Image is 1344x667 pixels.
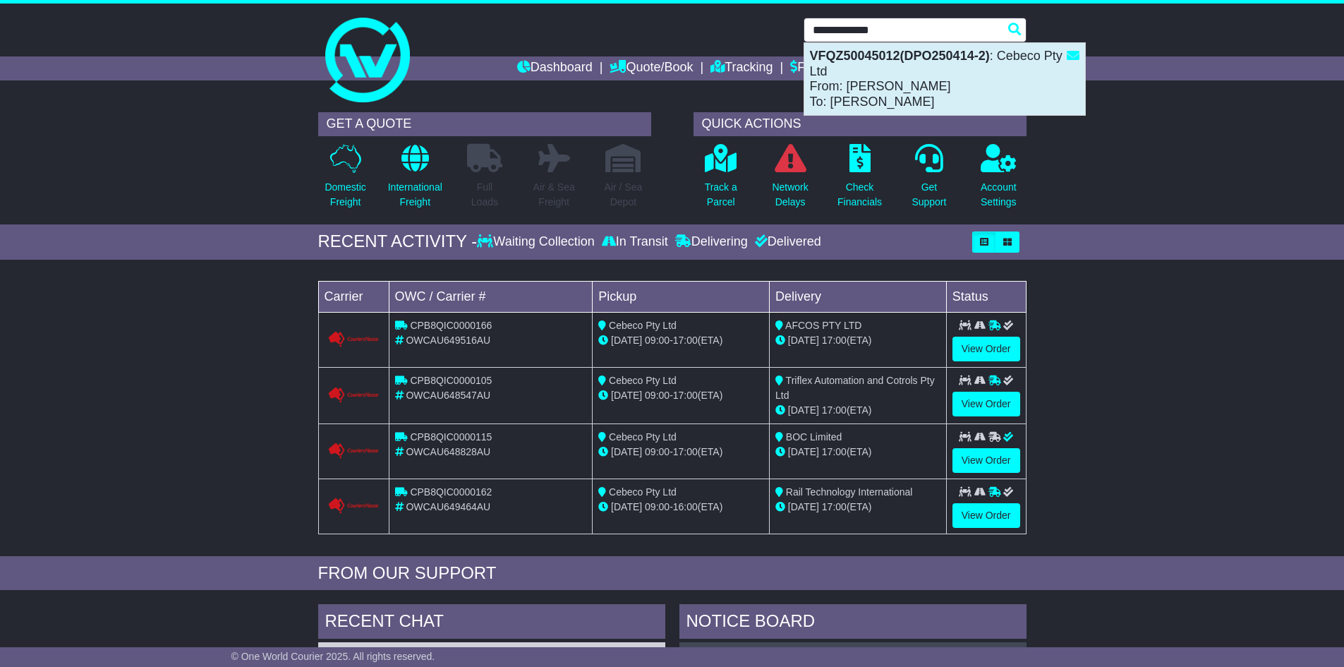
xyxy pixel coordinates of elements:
span: 17:00 [822,335,847,346]
span: Cebeco Pty Ltd [609,375,677,386]
img: GetCarrierServiceLogo [327,443,380,459]
div: : Cebeco Pty Ltd From: [PERSON_NAME] To: [PERSON_NAME] [804,43,1085,115]
span: Cebeco Pty Ltd [609,320,677,331]
span: 09:00 [645,390,670,401]
td: Pickup [593,281,770,312]
span: 17:00 [673,335,698,346]
span: OWCAU648547AU [406,390,490,401]
img: GetCarrierServiceLogo [327,331,380,348]
span: © One World Courier 2025. All rights reserved. [231,651,435,662]
span: 17:00 [673,390,698,401]
a: AccountSettings [980,143,1017,217]
a: NetworkDelays [771,143,809,217]
p: International Freight [388,180,442,210]
div: (ETA) [775,403,940,418]
span: Rail Technology International [786,486,913,498]
div: Delivering [672,234,751,250]
a: View Order [952,392,1020,416]
div: Delivered [751,234,821,250]
div: (ETA) [775,445,940,459]
a: DomesticFreight [324,143,366,217]
div: - (ETA) [598,333,763,348]
div: - (ETA) [598,388,763,403]
strong: VFQZ50045012(DPO250414-2) [810,49,990,63]
p: Get Support [912,180,946,210]
p: Domestic Freight [325,180,365,210]
span: Triflex Automation and Cotrols Pty Ltd [775,375,935,401]
span: 09:00 [645,446,670,457]
span: OWCAU649464AU [406,501,490,512]
span: AFCOS PTY LTD [785,320,861,331]
a: InternationalFreight [387,143,443,217]
p: Check Financials [837,180,882,210]
a: Dashboard [517,56,593,80]
span: CPB8QIC0000105 [410,375,492,386]
span: OWCAU648828AU [406,446,490,457]
span: CPB8QIC0000166 [410,320,492,331]
div: NOTICE BOARD [679,604,1027,642]
span: CPB8QIC0000162 [410,486,492,498]
div: Waiting Collection [477,234,598,250]
span: OWCAU649516AU [406,335,490,346]
td: OWC / Carrier # [389,281,593,312]
td: Carrier [318,281,389,312]
div: (ETA) [775,333,940,348]
span: 16:00 [673,501,698,512]
p: Full Loads [467,180,502,210]
a: View Order [952,503,1020,528]
span: 09:00 [645,501,670,512]
p: Air / Sea Depot [605,180,643,210]
a: CheckFinancials [837,143,883,217]
p: Network Delays [772,180,808,210]
img: GetCarrierServiceLogo [327,387,380,404]
a: View Order [952,337,1020,361]
a: Financials [790,56,854,80]
p: Air & Sea Freight [533,180,575,210]
span: Cebeco Pty Ltd [609,486,677,498]
span: [DATE] [611,390,642,401]
span: [DATE] [611,335,642,346]
span: 17:00 [822,446,847,457]
span: [DATE] [788,335,819,346]
p: Account Settings [981,180,1017,210]
span: CPB8QIC0000115 [410,431,492,443]
div: QUICK ACTIONS [694,112,1027,136]
span: [DATE] [611,501,642,512]
a: GetSupport [911,143,947,217]
span: [DATE] [611,446,642,457]
span: Cebeco Pty Ltd [609,431,677,443]
div: - (ETA) [598,500,763,515]
td: Status [946,281,1026,312]
div: GET A QUOTE [318,112,651,136]
p: Track a Parcel [705,180,737,210]
span: 17:00 [673,446,698,457]
span: 17:00 [822,404,847,416]
span: [DATE] [788,446,819,457]
div: RECENT CHAT [318,604,665,642]
span: BOC Limited [786,431,842,443]
a: View Order [952,448,1020,473]
a: Quote/Book [610,56,693,80]
a: Tracking [710,56,773,80]
div: FROM OUR SUPPORT [318,563,1027,584]
span: 17:00 [822,501,847,512]
img: GetCarrierServiceLogo [327,498,380,515]
div: In Transit [598,234,672,250]
td: Delivery [769,281,946,312]
a: Track aParcel [704,143,738,217]
span: [DATE] [788,501,819,512]
div: (ETA) [775,500,940,515]
span: 09:00 [645,335,670,346]
div: RECENT ACTIVITY - [318,232,478,252]
div: - (ETA) [598,445,763,459]
span: [DATE] [788,404,819,416]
